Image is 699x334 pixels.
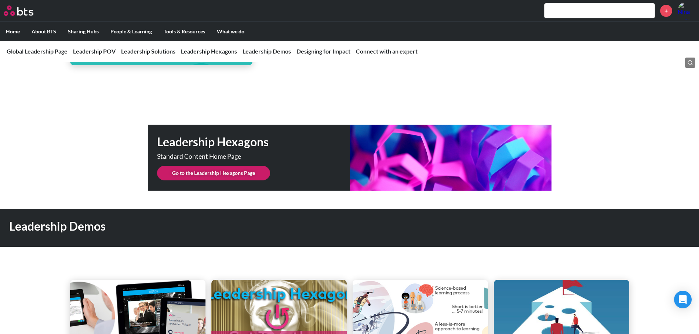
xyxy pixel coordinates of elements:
[674,291,692,308] div: Open Intercom Messenger
[243,48,291,55] a: Leadership Demos
[62,22,105,41] label: Sharing Hubs
[157,134,350,150] h1: Leadership Hexagons
[157,166,270,180] a: Go to the Leadership Hexagons Page
[4,5,47,16] a: Go home
[105,22,158,41] label: People & Learning
[678,2,695,19] a: Profile
[660,5,672,17] a: +
[181,48,237,55] a: Leadership Hexagons
[157,153,311,160] p: Standard Content Home Page
[211,22,250,41] label: What we do
[356,48,418,55] a: Connect with an expert
[9,218,485,235] h1: Leadership Demos
[73,48,116,55] a: Leadership POV
[296,48,350,55] a: Designing for Impact
[678,2,695,19] img: Nina Pagon
[26,22,62,41] label: About BTS
[121,48,175,55] a: Leadership Solutions
[158,22,211,41] label: Tools & Resources
[7,48,68,55] a: Global Leadership Page
[4,5,33,16] img: BTS Logo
